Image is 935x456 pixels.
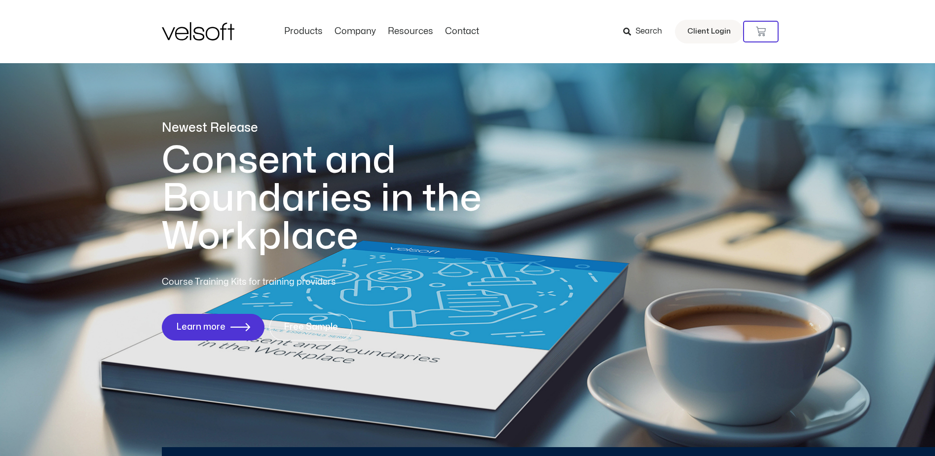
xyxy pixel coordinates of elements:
[687,25,731,38] span: Client Login
[162,142,522,256] h1: Consent and Boundaries in the Workplace
[675,20,743,43] a: Client Login
[278,26,329,37] a: ProductsMenu Toggle
[329,26,382,37] a: CompanyMenu Toggle
[162,119,522,137] p: Newest Release
[623,23,669,40] a: Search
[284,322,338,332] span: Free Sample
[382,26,439,37] a: ResourcesMenu Toggle
[636,25,662,38] span: Search
[162,275,408,289] p: Course Training Kits for training providers
[162,314,264,341] a: Learn more
[278,26,485,37] nav: Menu
[176,322,225,332] span: Learn more
[162,22,234,40] img: Velsoft Training Materials
[439,26,485,37] a: ContactMenu Toggle
[269,314,352,341] a: Free Sample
